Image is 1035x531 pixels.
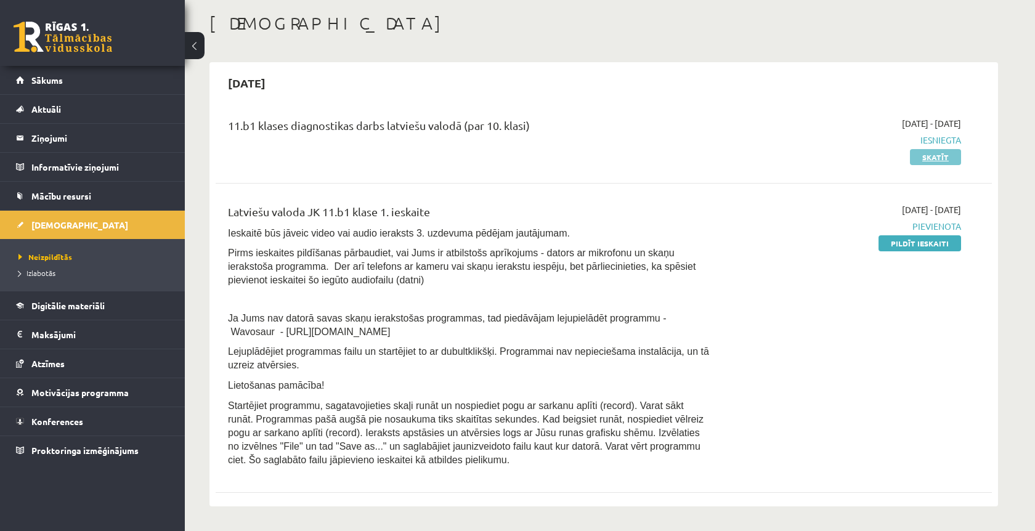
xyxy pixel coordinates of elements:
a: Proktoringa izmēģinājums [16,436,169,464]
span: Pirms ieskaites pildīšanas pārbaudiet, vai Jums ir atbilstošs aprīkojums - dators ar mikrofonu un... [228,248,696,285]
span: Neizpildītās [18,252,72,262]
span: Motivācijas programma [31,387,129,398]
span: Ja Jums nav datorā savas skaņu ierakstošas programmas, tad piedāvājam lejupielādēt programmu - Wa... [228,313,666,337]
h1: [DEMOGRAPHIC_DATA] [209,13,998,34]
div: Latviešu valoda JK 11.b1 klase 1. ieskaite [228,203,710,226]
span: Proktoringa izmēģinājums [31,445,139,456]
a: [DEMOGRAPHIC_DATA] [16,211,169,239]
span: Lejuplādējiet programmas failu un startējiet to ar dubultklikšķi. Programmai nav nepieciešama ins... [228,346,709,370]
a: Mācību resursi [16,182,169,210]
legend: Ziņojumi [31,124,169,152]
a: Digitālie materiāli [16,291,169,320]
a: Atzīmes [16,349,169,378]
span: [DEMOGRAPHIC_DATA] [31,219,128,230]
a: Ziņojumi [16,124,169,152]
span: Sākums [31,75,63,86]
a: Maksājumi [16,320,169,349]
span: Aktuāli [31,103,61,115]
a: Pildīt ieskaiti [879,235,961,251]
span: Iesniegta [729,134,961,147]
a: Sākums [16,66,169,94]
legend: Informatīvie ziņojumi [31,153,169,181]
a: Motivācijas programma [16,378,169,407]
span: Ieskaitē būs jāveic video vai audio ieraksts 3. uzdevuma pēdējam jautājumam. [228,228,570,238]
span: Izlabotās [18,268,55,278]
a: Konferences [16,407,169,436]
a: Rīgas 1. Tālmācības vidusskola [14,22,112,52]
span: Pievienota [729,220,961,233]
span: [DATE] - [DATE] [902,203,961,216]
a: Informatīvie ziņojumi [16,153,169,181]
span: Digitālie materiāli [31,300,105,311]
a: Neizpildītās [18,251,172,262]
a: Aktuāli [16,95,169,123]
div: 11.b1 klases diagnostikas darbs latviešu valodā (par 10. klasi) [228,117,710,140]
a: Skatīt [910,149,961,165]
span: Mācību resursi [31,190,91,201]
h2: [DATE] [216,68,278,97]
span: Atzīmes [31,358,65,369]
a: Izlabotās [18,267,172,278]
span: Lietošanas pamācība! [228,380,325,391]
legend: Maksājumi [31,320,169,349]
span: Konferences [31,416,83,427]
span: [DATE] - [DATE] [902,117,961,130]
span: Startējiet programmu, sagatavojieties skaļi runāt un nospiediet pogu ar sarkanu aplīti (record). ... [228,400,704,465]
